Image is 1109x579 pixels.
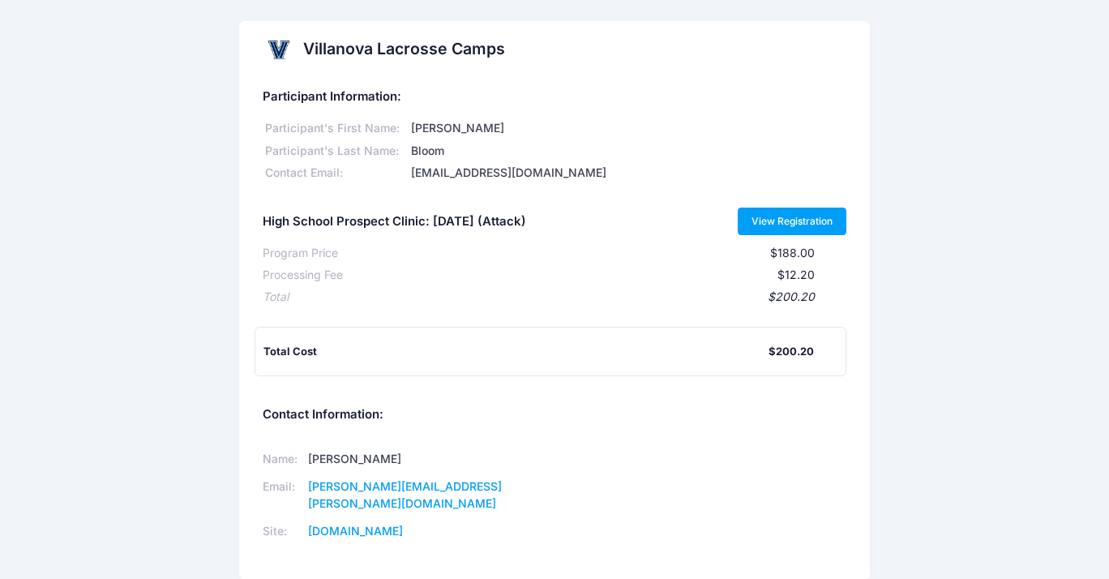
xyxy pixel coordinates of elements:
[769,344,814,360] div: $200.20
[263,344,769,360] div: Total Cost
[263,267,343,284] div: Processing Fee
[263,474,303,518] td: Email:
[770,246,815,259] span: $188.00
[303,40,505,58] h2: Villanova Lacrosse Camps
[289,289,815,306] div: $200.20
[409,165,846,182] div: [EMAIL_ADDRESS][DOMAIN_NAME]
[263,245,338,262] div: Program Price
[343,267,815,284] div: $12.20
[738,208,847,235] a: View Registration
[263,90,846,105] h5: Participant Information:
[308,524,403,538] a: [DOMAIN_NAME]
[308,479,502,510] a: [PERSON_NAME][EMAIL_ADDRESS][PERSON_NAME][DOMAIN_NAME]
[263,408,846,422] h5: Contact Information:
[263,289,289,306] div: Total
[263,446,303,474] td: Name:
[263,165,409,182] div: Contact Email:
[263,143,409,160] div: Participant's Last Name:
[263,120,409,137] div: Participant's First Name:
[263,518,303,546] td: Site:
[303,446,534,474] td: [PERSON_NAME]
[409,143,846,160] div: Bloom
[263,215,526,229] h5: High School Prospect Clinic: [DATE] (Attack)
[409,120,846,137] div: [PERSON_NAME]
